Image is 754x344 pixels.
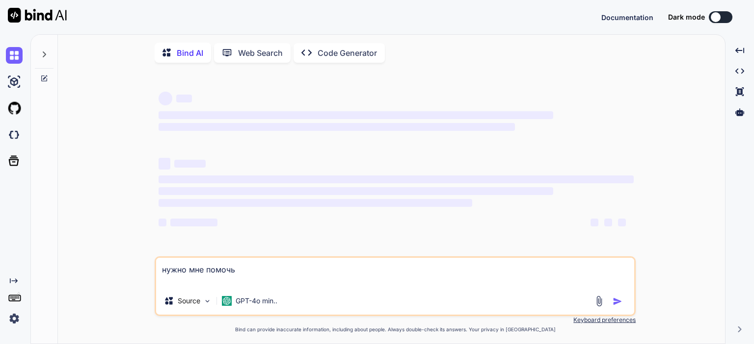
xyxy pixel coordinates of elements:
span: Documentation [601,13,653,22]
img: darkCloudIdeIcon [6,126,23,143]
img: chat [6,47,23,64]
span: Dark mode [668,12,705,22]
span: ‌ [159,111,553,119]
span: ‌ [174,160,206,168]
p: GPT-4o min.. [236,296,277,306]
span: ‌ [176,95,192,102]
span: ‌ [159,92,172,105]
p: Code Generator [318,47,377,59]
span: ‌ [159,158,170,170]
img: attachment [593,295,605,307]
span: ‌ [159,219,166,226]
p: Bind AI [177,47,203,59]
img: ai-studio [6,74,23,90]
span: ‌ [159,187,553,195]
p: Source [178,296,200,306]
span: ‌ [159,123,515,131]
img: icon [613,296,622,306]
span: ‌ [604,219,612,226]
span: ‌ [591,219,598,226]
img: Pick Models [203,297,212,305]
span: ‌ [159,199,472,207]
p: Keyboard preferences [155,316,636,324]
button: Documentation [601,12,653,23]
textarea: нужно мне помочь [156,258,634,287]
img: GPT-4o mini [222,296,232,306]
span: ‌ [618,219,626,226]
span: ‌ [159,175,634,183]
span: ‌ [170,219,217,226]
img: settings [6,310,23,327]
p: Web Search [238,47,283,59]
img: Bind AI [8,8,67,23]
p: Bind can provide inaccurate information, including about people. Always double-check its answers.... [155,326,636,333]
img: githubLight [6,100,23,117]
